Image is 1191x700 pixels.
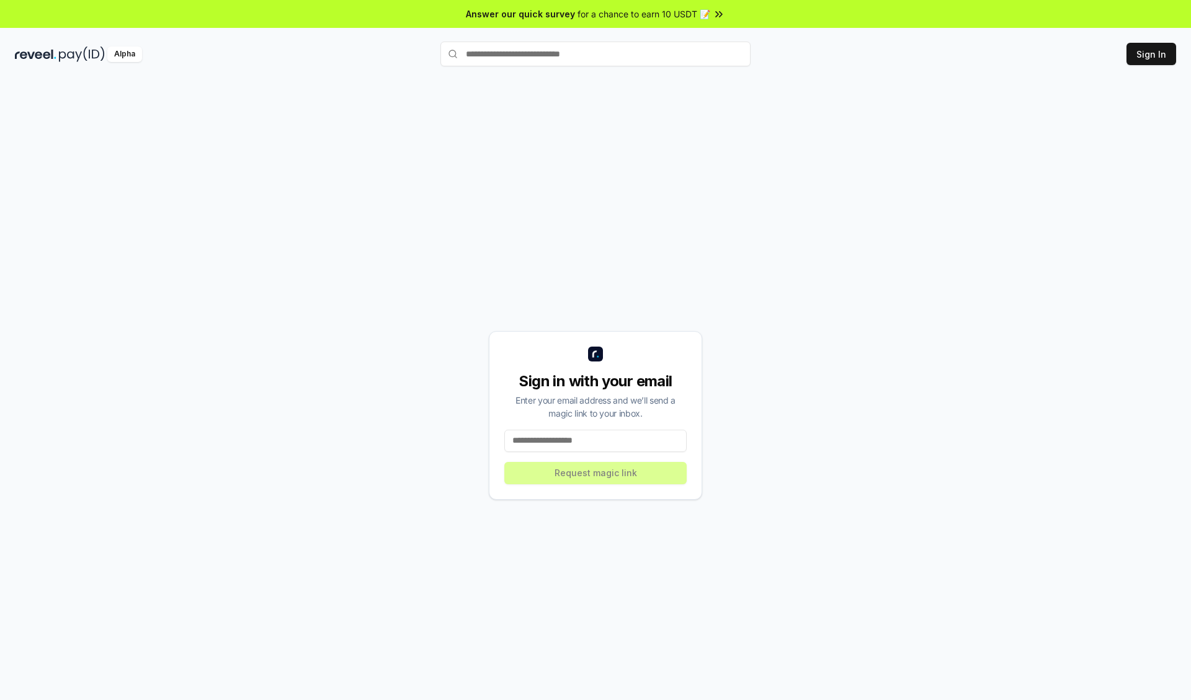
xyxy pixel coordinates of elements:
div: Enter your email address and we’ll send a magic link to your inbox. [504,394,687,420]
img: reveel_dark [15,47,56,62]
img: pay_id [59,47,105,62]
span: Answer our quick survey [466,7,575,20]
div: Sign in with your email [504,371,687,391]
div: Alpha [107,47,142,62]
img: logo_small [588,347,603,361]
span: for a chance to earn 10 USDT 📝 [578,7,710,20]
button: Sign In [1126,43,1176,65]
